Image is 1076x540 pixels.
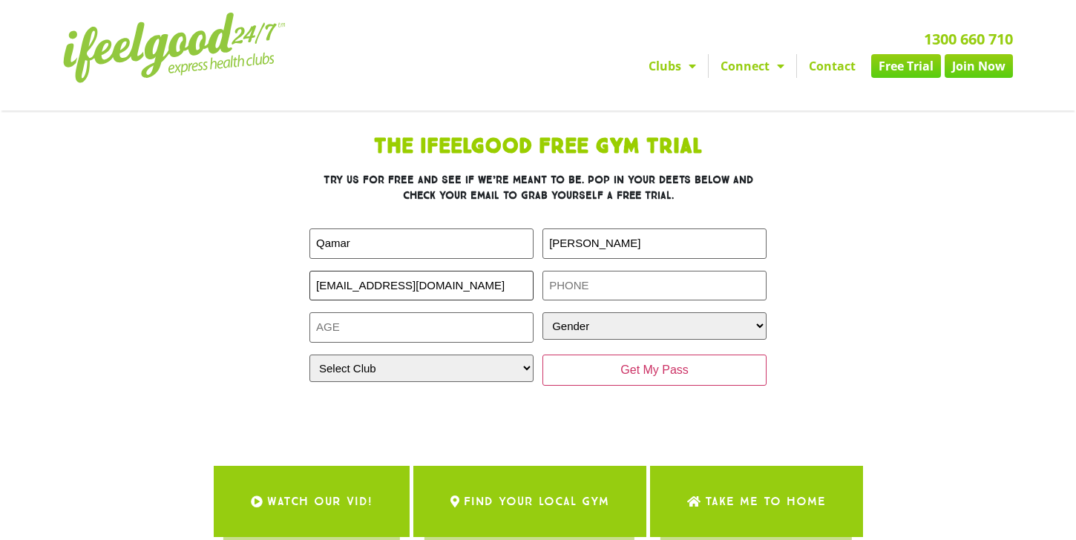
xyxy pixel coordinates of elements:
a: Free Trial [871,54,941,78]
input: AGE [309,312,534,343]
input: Get My Pass [542,355,767,386]
a: Find Your Local Gym [413,466,646,537]
span: Find Your Local Gym [464,481,609,522]
input: PHONE [542,271,767,301]
input: LAST NAME [542,228,767,259]
span: Take me to Home [705,481,826,522]
a: Connect [709,54,796,78]
span: WATCH OUR VID! [267,481,373,522]
a: WATCH OUR VID! [214,466,410,537]
a: 1300 660 710 [924,29,1013,49]
nav: Menu [401,54,1013,78]
input: Email [309,271,534,301]
h1: The IfeelGood Free Gym Trial [211,136,865,157]
h3: Try us for free and see if we’re meant to be. Pop in your deets below and check your email to gra... [309,172,767,203]
a: Join Now [945,54,1013,78]
input: FIRST NAME [309,228,534,259]
a: Contact [797,54,867,78]
a: Clubs [637,54,708,78]
a: Take me to Home [650,466,863,537]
